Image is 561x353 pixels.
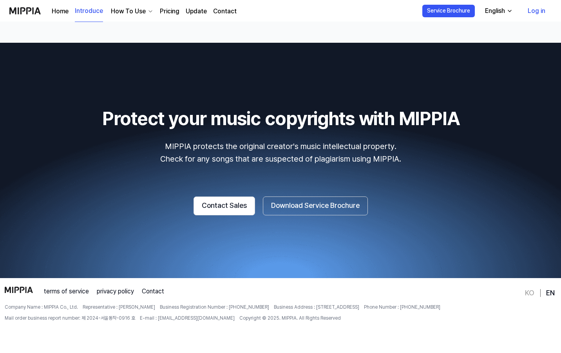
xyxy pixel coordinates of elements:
button: Contact Sales [194,197,255,215]
span: Company Name : MIPPIA Co., Ltd. [5,304,78,311]
a: Pricing [160,7,179,16]
div: English [483,6,507,16]
a: Update [186,7,207,16]
a: KO [525,288,534,298]
span: Business Address : [STREET_ADDRESS] [274,304,359,311]
a: Contact [142,287,164,296]
img: logo [5,287,33,293]
p: MIPPIA protects the original creator's music intellectual property. Check for any songs that are ... [9,140,552,165]
a: Home [52,7,69,16]
a: privacy policy [97,287,134,296]
button: Service Brochure [422,5,475,17]
span: Phone Number : [PHONE_NUMBER] [364,304,440,311]
button: Download Service Brochure [263,197,368,215]
button: English [479,3,518,19]
button: How To Use [109,7,154,16]
span: Business Registration Number : [PHONE_NUMBER] [160,304,269,311]
a: terms of service [44,287,89,296]
a: Introduce [75,0,103,22]
a: Contact [213,7,237,16]
span: E-mail : [EMAIL_ADDRESS][DOMAIN_NAME] [140,315,235,322]
div: How To Use [109,7,147,16]
h2: Protect your music copyrights with MIPPIA [9,106,552,132]
span: Representative : [PERSON_NAME] [83,304,155,311]
span: Mail order business report number: 제 2024-서울동작-0916 호 [5,315,135,322]
a: EN [546,288,555,298]
span: Copyright © 2025. MIPPIA. All Rights Reserved [239,315,341,322]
